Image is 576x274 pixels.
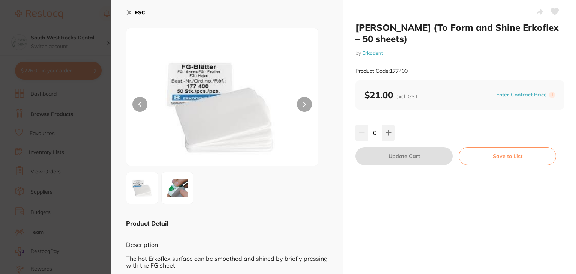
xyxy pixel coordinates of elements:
div: Description The hot Erkoflex surface can be smoothed and shined by briefly pressing with the FG s... [126,227,328,269]
small: Product Code: 177400 [355,68,408,74]
label: i [549,92,555,98]
a: Erkodent [362,50,383,56]
button: ESC [126,6,145,19]
b: ESC [135,9,145,16]
b: $21.00 [364,89,418,101]
b: Product Detail [126,220,168,227]
img: MC5qcGc [165,47,280,166]
button: Save to List [459,147,556,165]
img: MC5qcGc [129,175,156,202]
small: by [355,50,564,56]
img: Zw [164,176,191,200]
button: Enter Contract Price [494,91,549,98]
span: excl. GST [396,93,418,100]
button: Update Cart [355,147,453,165]
h2: [PERSON_NAME] (To Form and Shine Erkoflex – 50 sheets) [355,22,564,44]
